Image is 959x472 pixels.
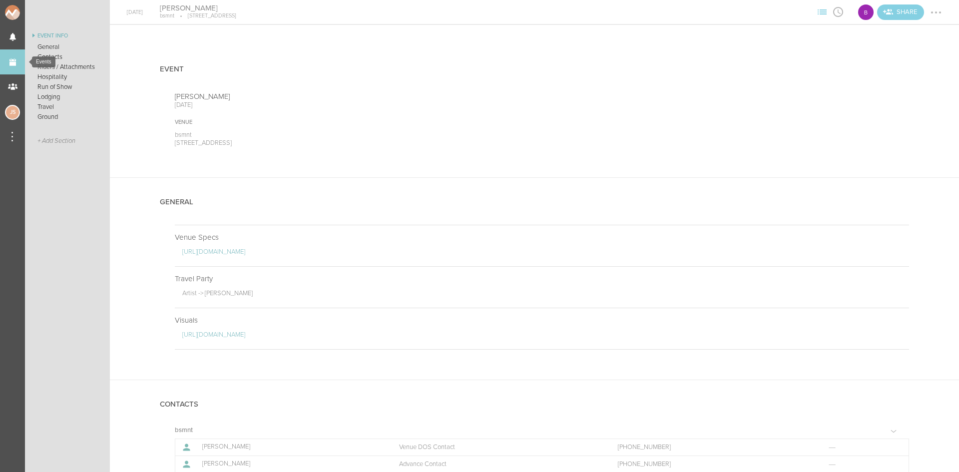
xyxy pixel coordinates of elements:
p: [PERSON_NAME] [175,92,520,101]
a: [URL][DOMAIN_NAME] [182,331,245,339]
a: [PHONE_NUMBER] [618,443,807,451]
span: View Sections [814,8,830,14]
a: Contacts [25,52,110,62]
a: Ground [25,112,110,122]
a: General [25,42,110,52]
img: NOMAD [5,5,61,20]
span: + Add Section [37,137,75,145]
h4: Contacts [160,400,198,409]
div: Share [877,4,924,20]
a: Run of Show [25,82,110,92]
a: Invite teams to the Event [877,4,924,20]
div: Jessica Smith [5,105,20,120]
div: Venue [175,119,520,126]
p: [DATE] [175,101,520,109]
p: Venue DOS Contact [399,443,596,451]
a: Travel [25,102,110,112]
p: bsmnt [160,12,174,19]
div: bsmnt [857,3,875,21]
div: B [857,3,875,21]
h4: General [160,198,193,206]
a: [PHONE_NUMBER] [618,460,807,468]
h4: Event [160,65,184,73]
a: Hospitality [25,72,110,82]
p: Travel Party [175,274,909,283]
p: [STREET_ADDRESS] [174,12,236,19]
h4: [PERSON_NAME] [160,3,236,13]
p: [PERSON_NAME] [202,443,377,451]
span: View Itinerary [830,8,846,14]
p: Artist -> [PERSON_NAME] [182,289,909,300]
a: Event Info [25,30,110,42]
a: Lodging [25,92,110,102]
p: [STREET_ADDRESS] [175,139,520,147]
h5: bsmnt [175,427,193,434]
a: [URL][DOMAIN_NAME] [182,248,245,256]
p: Venue Specs [175,233,909,242]
p: [PERSON_NAME] [202,460,377,468]
a: Riders / Attachments [25,62,110,72]
p: Advance Contact [399,460,596,468]
p: bsmnt [175,131,520,139]
p: Visuals [175,316,909,325]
